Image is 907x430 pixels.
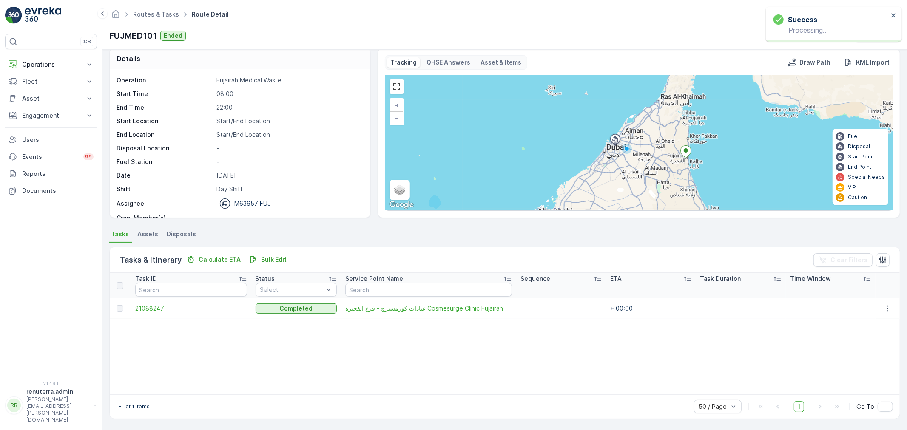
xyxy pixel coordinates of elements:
[117,185,213,193] p: Shift
[109,29,157,42] p: FUJMED101
[22,153,78,161] p: Events
[5,73,97,90] button: Fleet
[117,130,213,139] p: End Location
[135,304,247,313] a: 21088247
[848,153,874,160] p: Start Point
[395,114,399,122] span: −
[22,111,80,120] p: Engagement
[813,253,873,267] button: Clear Filters
[216,185,361,193] p: Day Shift
[700,274,741,283] p: Task Duration
[216,214,361,222] p: -
[167,230,196,238] span: Disposals
[117,403,150,410] p: 1-1 of 1 items
[848,143,870,150] p: Disposal
[135,283,247,297] input: Search
[790,274,831,283] p: Time Window
[481,58,522,67] p: Asset & Items
[395,102,399,109] span: +
[5,388,97,423] button: RRrenuterra.admin[PERSON_NAME][EMAIL_ADDRESS][PERSON_NAME][DOMAIN_NAME]
[5,182,97,199] a: Documents
[190,10,230,19] span: Route Detail
[26,396,90,423] p: [PERSON_NAME][EMAIL_ADDRESS][PERSON_NAME][DOMAIN_NAME]
[427,58,471,67] p: QHSE Answers
[799,58,830,67] p: Draw Path
[183,255,244,265] button: Calculate ETA
[117,199,144,208] p: Assignee
[279,304,313,313] p: Completed
[117,144,213,153] p: Disposal Location
[848,194,867,201] p: Caution
[111,230,129,238] span: Tasks
[117,214,213,222] p: Crew Member(s)
[22,136,94,144] p: Users
[199,255,241,264] p: Calculate ETA
[856,402,874,411] span: Go To
[891,12,897,20] button: close
[5,90,97,107] button: Asset
[345,274,403,283] p: Service Point Name
[22,77,80,86] p: Fleet
[390,58,417,67] p: Tracking
[784,57,834,68] button: Draw Path
[5,165,97,182] a: Reports
[611,274,622,283] p: ETA
[22,170,94,178] p: Reports
[111,13,120,20] a: Homepage
[390,112,403,124] a: Zoom Out
[830,256,867,264] p: Clear Filters
[216,117,361,125] p: Start/End Location
[5,131,97,148] a: Users
[7,399,21,412] div: RR
[5,107,97,124] button: Engagement
[26,388,90,396] p: renuterra.admin
[848,164,871,170] p: End Point
[117,76,213,85] p: Operation
[606,298,696,319] td: + 00:00
[22,60,80,69] p: Operations
[117,171,213,180] p: Date
[135,274,157,283] p: Task ID
[22,94,80,103] p: Asset
[345,283,512,297] input: Search
[256,303,337,314] button: Completed
[117,305,123,312] div: Toggle Row Selected
[117,158,213,166] p: Fuel Station
[387,199,415,210] a: Open this area in Google Maps (opens a new window)
[216,144,361,153] p: -
[856,58,890,67] p: KML Import
[848,133,859,140] p: Fuel
[773,26,888,34] p: Processing...
[841,57,893,68] button: KML Import
[5,7,22,24] img: logo
[345,304,512,313] span: عيادات كوزمسيرج - فرع الفجيرة Cosmesurge Clinic Fujairah
[216,103,361,112] p: 22:00
[5,381,97,386] span: v 1.48.1
[117,54,140,64] p: Details
[246,255,290,265] button: Bulk Edit
[387,199,415,210] img: Google
[261,255,287,264] p: Bulk Edit
[848,184,856,191] p: VIP
[385,75,893,210] div: 0
[216,171,361,180] p: [DATE]
[82,38,91,45] p: ⌘B
[794,401,804,412] span: 1
[390,99,403,112] a: Zoom In
[117,103,213,112] p: End Time
[216,76,361,85] p: Fujairah Medical Waste
[164,31,182,40] p: Ended
[520,274,550,283] p: Sequence
[390,80,403,93] a: View Fullscreen
[260,286,324,294] p: Select
[216,90,361,98] p: 08:00
[137,230,158,238] span: Assets
[234,199,271,208] p: M63657 FUJ
[117,117,213,125] p: Start Location
[5,148,97,165] a: Events99
[22,187,94,195] p: Documents
[133,11,179,18] a: Routes & Tasks
[117,90,213,98] p: Start Time
[848,174,885,181] p: Special Needs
